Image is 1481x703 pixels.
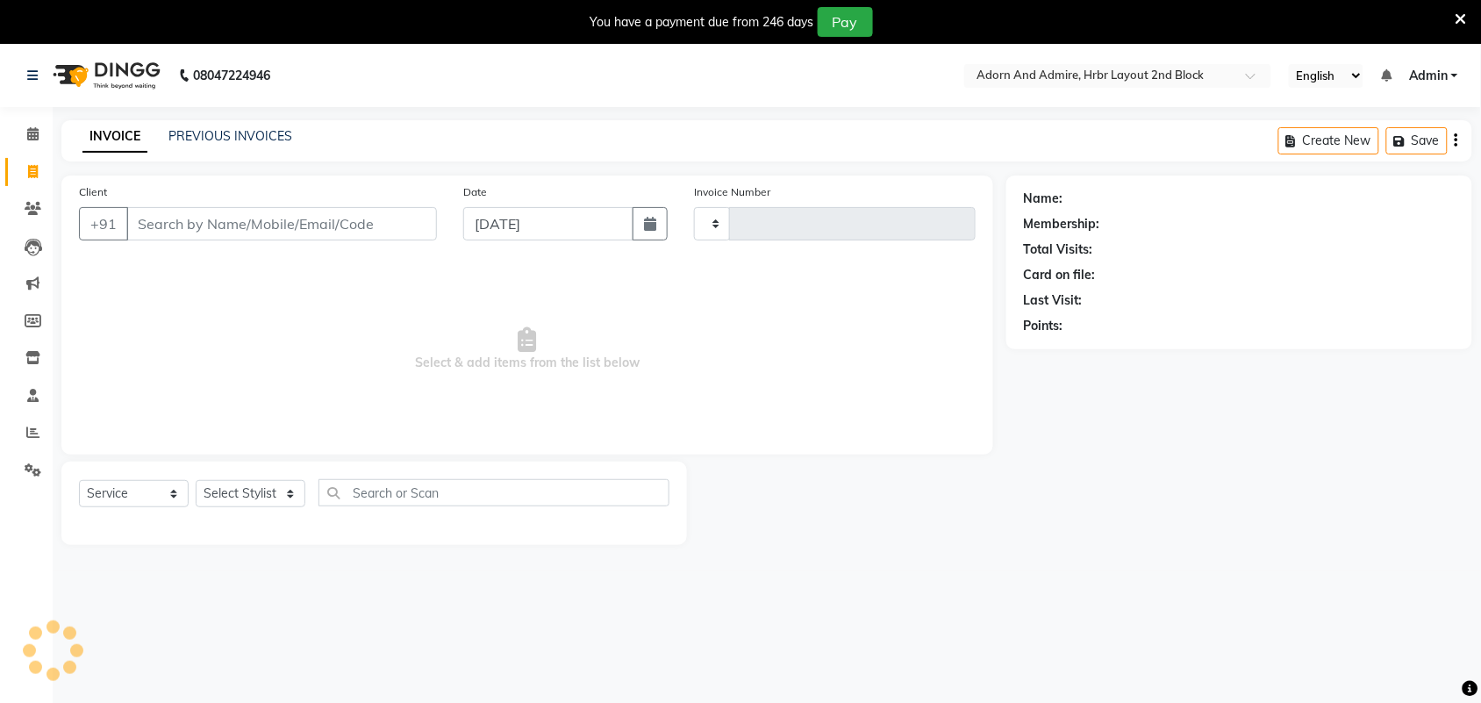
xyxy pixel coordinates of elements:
[590,13,814,32] div: You have a payment due from 246 days
[1386,127,1448,154] button: Save
[126,207,437,240] input: Search by Name/Mobile/Email/Code
[82,121,147,153] a: INVOICE
[1278,127,1379,154] button: Create New
[1409,67,1448,85] span: Admin
[318,479,669,506] input: Search or Scan
[193,51,270,100] b: 08047224946
[1024,215,1100,233] div: Membership:
[818,7,873,37] button: Pay
[168,128,292,144] a: PREVIOUS INVOICES
[79,207,128,240] button: +91
[79,184,107,200] label: Client
[463,184,487,200] label: Date
[45,51,165,100] img: logo
[1024,266,1096,284] div: Card on file:
[1024,317,1063,335] div: Points:
[694,184,770,200] label: Invoice Number
[1024,190,1063,208] div: Name:
[79,262,976,437] span: Select & add items from the list below
[1024,291,1083,310] div: Last Visit:
[1024,240,1093,259] div: Total Visits:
